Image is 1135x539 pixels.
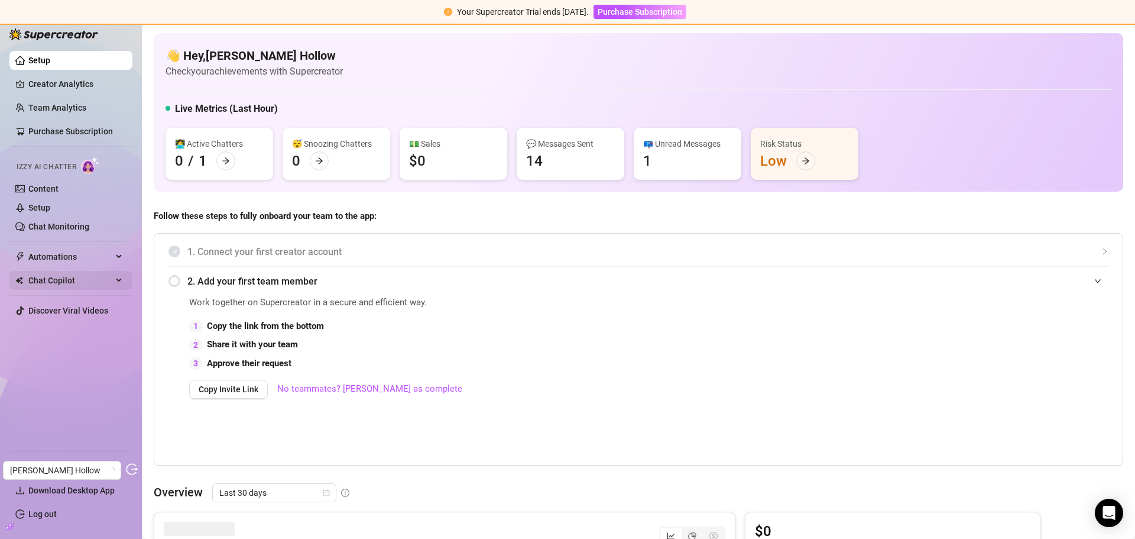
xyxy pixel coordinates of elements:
[189,296,842,310] span: Work together on Supercreator in a secure and efficient way.
[168,237,1108,266] div: 1. Connect your first creator account
[175,137,264,150] div: 👩‍💻 Active Chatters
[28,103,86,112] a: Team Analytics
[643,151,651,170] div: 1
[28,203,50,212] a: Setup
[207,321,324,331] strong: Copy the link from the bottom
[10,461,114,479] span: Nichole Hollow
[166,47,343,64] h4: 👋 Hey, [PERSON_NAME] Hollow
[341,489,349,497] span: info-circle
[526,151,543,170] div: 14
[28,222,89,231] a: Chat Monitoring
[168,267,1108,296] div: 2. Add your first team member
[292,151,300,170] div: 0
[1101,248,1108,255] span: collapsed
[207,358,291,369] strong: Approve their request
[175,102,278,116] h5: Live Metrics (Last Hour)
[9,28,98,40] img: logo-BBDzfeDw.svg
[594,5,686,19] button: Purchase Subscription
[444,8,452,16] span: exclamation-circle
[189,319,202,333] div: 1
[643,137,732,150] div: 📪 Unread Messages
[154,483,203,501] article: Overview
[760,137,849,150] div: Risk Status
[526,137,615,150] div: 💬 Messages Sent
[222,157,230,165] span: arrow-right
[189,380,268,399] button: Copy Invite Link
[28,271,112,290] span: Chat Copilot
[28,184,59,193] a: Content
[594,7,686,17] a: Purchase Subscription
[28,56,50,65] a: Setup
[292,137,381,150] div: 😴 Snoozing Chatters
[199,151,207,170] div: 1
[106,466,116,476] span: loading
[323,489,330,496] span: calendar
[187,274,1108,289] span: 2. Add your first team member
[15,252,25,262] span: thunderbolt
[15,276,23,285] img: Chat Copilot
[15,486,25,495] span: download
[187,244,1108,259] span: 1. Connect your first creator account
[81,157,99,174] img: AI Chatter
[315,157,323,165] span: arrow-right
[28,247,112,266] span: Automations
[28,486,115,495] span: Download Desktop App
[28,509,57,519] a: Log out
[154,211,377,221] strong: Follow these steps to fully onboard your team to the app:
[28,75,123,93] a: Creator Analytics
[28,306,108,315] a: Discover Viral Videos
[457,7,589,17] span: Your Supercreator Trial ends [DATE].
[175,151,183,170] div: 0
[872,296,1108,447] iframe: Adding Team Members
[166,64,343,79] article: Check your achievements with Supercreator
[207,339,298,350] strong: Share it with your team
[409,137,498,150] div: 💵 Sales
[199,385,258,394] span: Copy Invite Link
[17,162,76,173] span: Izzy AI Chatter
[126,463,138,475] span: logout
[1094,277,1101,285] span: expanded
[277,382,462,396] a: No teammates? [PERSON_NAME] as complete
[6,522,14,531] span: build
[189,357,202,370] div: 3
[409,151,426,170] div: $0
[1095,499,1123,527] div: Open Intercom Messenger
[28,127,113,136] a: Purchase Subscription
[189,338,202,351] div: 2
[219,484,329,502] span: Last 30 days
[802,157,810,165] span: arrow-right
[598,7,682,17] span: Purchase Subscription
